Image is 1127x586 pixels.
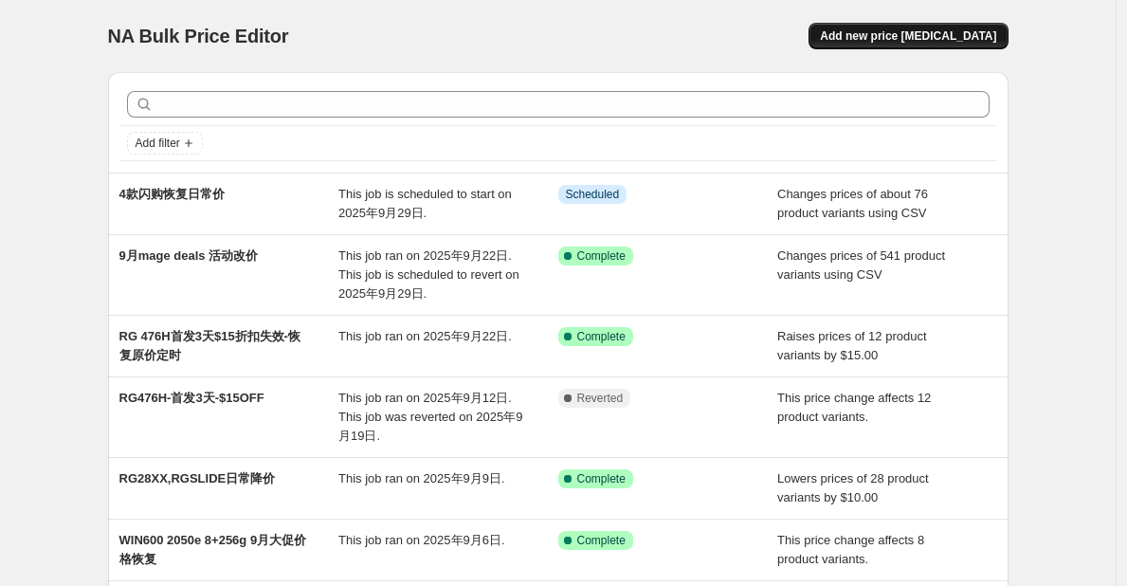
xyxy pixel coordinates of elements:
[127,132,203,155] button: Add filter
[566,187,620,202] span: Scheduled
[809,23,1008,49] button: Add new price [MEDICAL_DATA]
[777,533,924,566] span: This price change affects 8 product variants.
[777,471,929,504] span: Lowers prices of 28 product variants by $10.00
[577,391,624,406] span: Reverted
[119,248,259,263] span: 9月mage deals 活动改价
[577,248,626,264] span: Complete
[338,471,505,485] span: This job ran on 2025年9月9日.
[338,329,512,343] span: This job ran on 2025年9月22日.
[577,471,626,486] span: Complete
[338,248,519,301] span: This job ran on 2025年9月22日. This job is scheduled to revert on 2025年9月29日.
[338,391,522,443] span: This job ran on 2025年9月12日. This job was reverted on 2025年9月19日.
[577,329,626,344] span: Complete
[338,533,505,547] span: This job ran on 2025年9月6日.
[119,391,264,405] span: RG476H-首发3天-$15OFF
[338,187,512,220] span: This job is scheduled to start on 2025年9月29日.
[577,533,626,548] span: Complete
[108,26,289,46] span: NA Bulk Price Editor
[136,136,180,151] span: Add filter
[820,28,996,44] span: Add new price [MEDICAL_DATA]
[119,533,307,566] span: WIN600 2050e 8+256g 9月大促价格恢复
[777,391,931,424] span: This price change affects 12 product variants.
[119,471,276,485] span: RG28XX,RGSLIDE日常降价
[777,248,945,282] span: Changes prices of 541 product variants using CSV
[119,329,300,362] span: RG 476H首发3天$15折扣失效-恢复原价定时
[777,187,928,220] span: Changes prices of about 76 product variants using CSV
[119,187,225,201] span: 4款闪购恢复日常价
[777,329,927,362] span: Raises prices of 12 product variants by $15.00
